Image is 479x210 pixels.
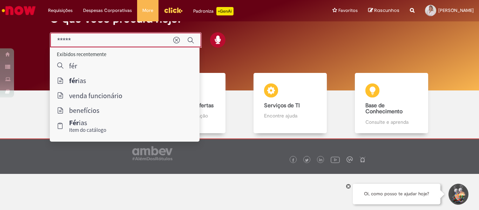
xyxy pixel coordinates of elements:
p: +GenAi [216,7,234,15]
h2: O que você procura hoje? [50,13,429,25]
img: ServiceNow [1,4,37,18]
p: Consulte e aprenda [365,118,418,126]
img: logo_footer_youtube.png [331,155,340,164]
div: Padroniza [193,7,234,15]
img: logo_footer_naosei.png [359,156,366,163]
img: logo_footer_workplace.png [346,156,353,163]
span: Rascunhos [374,7,399,14]
span: Despesas Corporativas [83,7,132,14]
a: Rascunhos [368,7,399,14]
img: logo_footer_ambev_rotulo_gray.png [132,146,173,160]
img: logo_footer_linkedin.png [319,158,323,162]
img: logo_footer_twitter.png [305,158,309,162]
b: Catálogo de Ofertas [163,102,214,109]
span: [PERSON_NAME] [438,7,474,13]
button: Iniciar Conversa de Suporte [447,184,468,205]
a: Base de Conhecimento Consulte e aprenda [341,73,442,134]
a: Serviços de TI Encontre ajuda [239,73,341,134]
img: logo_footer_facebook.png [291,158,295,162]
p: Encontre ajuda [264,112,317,119]
span: More [142,7,153,14]
b: Serviços de TI [264,102,300,109]
span: Favoritos [338,7,358,14]
a: Tirar dúvidas Tirar dúvidas com Lupi Assist e Gen Ai [37,73,138,134]
span: Requisições [48,7,73,14]
b: Base de Conhecimento [365,102,403,115]
div: Oi, como posso te ajudar hoje? [353,184,440,204]
img: click_logo_yellow_360x200.png [164,5,183,15]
